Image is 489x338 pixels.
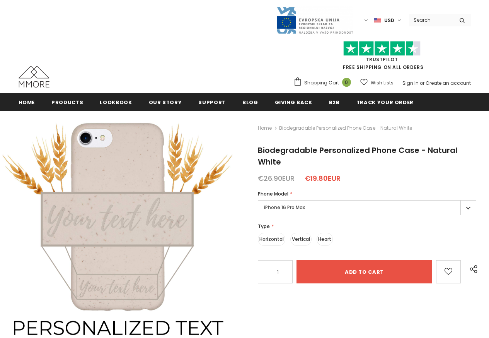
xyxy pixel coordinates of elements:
a: Create an account [426,80,471,86]
span: Products [51,99,83,106]
input: Add to cart [296,260,432,283]
a: Our Story [149,93,182,111]
label: iPhone 16 Pro Max [258,200,476,215]
span: FREE SHIPPING ON ALL ORDERS [293,45,471,70]
span: Giving back [275,99,312,106]
a: Shopping Cart 0 [293,77,355,89]
span: Lookbook [100,99,132,106]
span: or [420,80,424,86]
a: support [198,93,226,111]
span: Biodegradable Personalized Phone Case - Natural White [258,145,457,167]
span: Wish Lists [371,79,394,87]
span: Biodegradable Personalized Phone Case - Natural White [279,124,412,133]
a: B2B [329,93,340,111]
label: Vertical [290,233,312,246]
span: Type [258,223,270,230]
span: Phone Model [258,190,288,197]
a: Blog [242,93,258,111]
span: 0 [342,78,351,87]
label: Heart [317,233,333,246]
img: Trust Pilot Stars [343,41,421,56]
input: Search Site [409,14,453,26]
span: Track your order [356,99,414,106]
img: USD [374,17,381,24]
span: USD [384,17,394,24]
span: Our Story [149,99,182,106]
img: MMORE Cases [19,66,49,88]
a: Track your order [356,93,414,111]
span: €26.90EUR [258,173,295,183]
a: Wish Lists [360,76,394,89]
span: Shopping Cart [304,79,339,87]
a: Products [51,93,83,111]
label: Horizontal [258,233,285,246]
a: Lookbook [100,93,132,111]
a: Sign In [402,80,419,86]
span: Home [19,99,35,106]
a: Giving back [275,93,312,111]
img: Javni Razpis [276,6,353,34]
span: B2B [329,99,340,106]
span: €19.80EUR [305,173,341,183]
a: Trustpilot [366,56,398,63]
a: Javni Razpis [276,17,353,23]
a: Home [258,124,272,133]
span: support [198,99,226,106]
a: Home [19,93,35,111]
span: Blog [242,99,258,106]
